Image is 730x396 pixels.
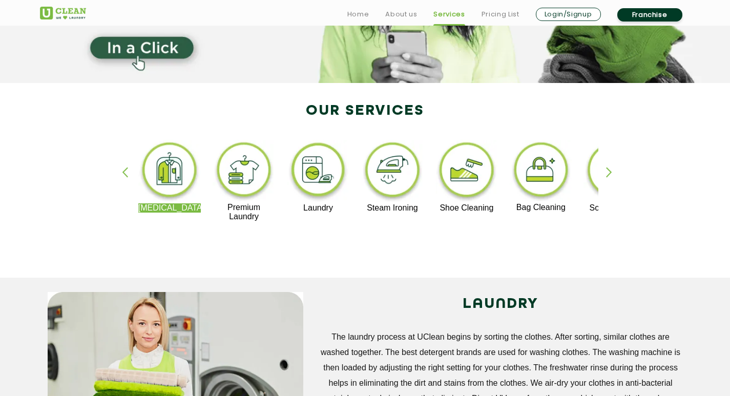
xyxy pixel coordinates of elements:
[583,203,646,213] p: Sofa Cleaning
[213,203,276,221] p: Premium Laundry
[433,8,465,20] a: Services
[583,140,646,203] img: sofa_cleaning_11zon.webp
[482,8,519,20] a: Pricing List
[40,7,86,19] img: UClean Laundry and Dry Cleaning
[361,140,424,203] img: steam_ironing_11zon.webp
[319,292,683,317] h2: LAUNDRY
[435,140,498,203] img: shoe_cleaning_11zon.webp
[385,8,417,20] a: About us
[287,203,350,213] p: Laundry
[361,203,424,213] p: Steam Ironing
[510,203,573,212] p: Bag Cleaning
[347,8,369,20] a: Home
[435,203,498,213] p: Shoe Cleaning
[138,140,201,203] img: dry_cleaning_11zon.webp
[510,140,573,203] img: bag_cleaning_11zon.webp
[536,8,601,21] a: Login/Signup
[138,203,201,213] p: [MEDICAL_DATA]
[287,140,350,203] img: laundry_cleaning_11zon.webp
[213,140,276,203] img: premium_laundry_cleaning_11zon.webp
[617,8,682,22] a: Franchise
